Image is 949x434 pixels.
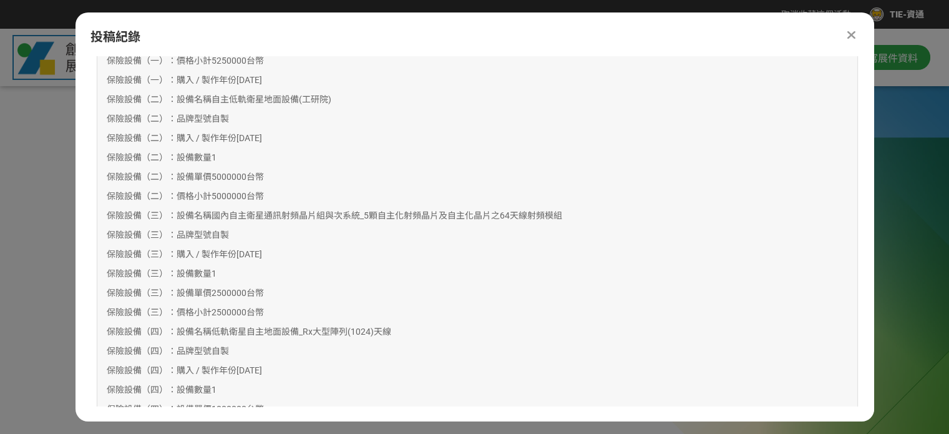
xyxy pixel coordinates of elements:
[107,404,212,414] span: 保險設備（四）：設備單價
[107,172,212,182] span: 保險設備（二）：設備單價
[107,288,212,298] span: 保險設備（三）：設備單價
[212,210,562,220] span: 國內自主衛星通訊射頻晶片組與次系統_5顆自主化射頻晶片及自主化晶片之64天線射頻模組
[236,249,262,259] span: [DATE]
[107,249,236,259] span: 保險設備（三）：購入 / 製作年份
[107,114,212,124] span: 保險設備（二）：品牌型號
[212,269,217,279] span: 1
[236,133,262,143] span: [DATE]
[107,133,236,143] span: 保險設備（二）：購入 / 製作年份
[212,191,264,201] span: 5000000台幣
[107,385,212,395] span: 保險設備（四）：設備數量
[212,307,264,317] span: 2500000台幣
[212,56,264,66] span: 5250000台幣
[107,56,212,66] span: 保險設備（一）：價格小計
[107,230,212,240] span: 保險設備（三）：品牌型號
[107,191,212,201] span: 保險設備（二）：價格小計
[845,45,930,70] button: 填寫展件資料
[212,288,264,298] span: 2500000台幣
[107,346,212,356] span: 保險設備（四）：品牌型號
[107,75,236,85] span: 保險設備（一）：購入 / 製作年份
[90,27,859,46] div: 投稿紀錄
[858,50,918,65] span: 填寫展件資料
[107,327,212,337] span: 保險設備（四）：設備名稱
[107,365,236,375] span: 保險設備（四）：購入 / 製作年份
[212,172,264,182] span: 5000000台幣
[107,152,212,162] span: 保險設備（二）：設備數量
[212,152,217,162] span: 1
[781,9,851,19] span: 取消收藏這個活動
[212,114,229,124] span: 自製
[236,75,262,85] span: [DATE]
[107,307,212,317] span: 保險設備（三）：價格小計
[236,365,262,375] span: [DATE]
[212,94,331,104] span: 自主低軌衛星地面設備(工研院)
[107,269,212,279] span: 保險設備（三）：設備數量
[212,327,391,337] span: 低軌衛星自主地面設備_Rx大型陣列(1024)天線
[107,94,212,104] span: 保險設備（二）：設備名稱
[212,385,217,395] span: 1
[212,404,264,414] span: 1000000台幣
[17,39,188,76] img: Logo
[107,210,212,220] span: 保險設備（三）：設備名稱
[212,230,229,240] span: 自製
[212,346,229,356] span: 自製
